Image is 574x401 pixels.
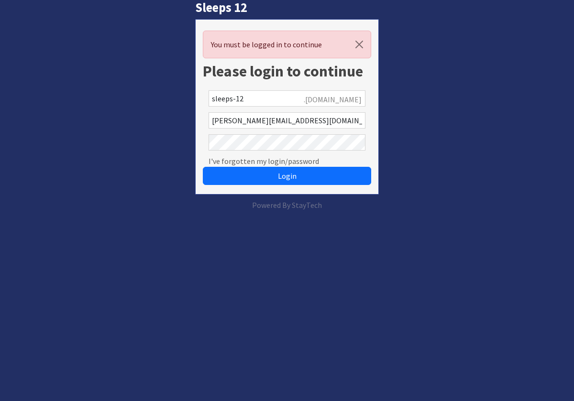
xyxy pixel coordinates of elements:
[203,31,371,58] div: You must be logged in to continue
[209,90,365,107] input: Account Reference
[304,94,362,105] span: .[DOMAIN_NAME]
[278,171,297,181] span: Login
[209,155,319,167] a: I've forgotten my login/password
[203,167,371,185] button: Login
[209,112,365,129] input: Email
[195,199,379,211] p: Powered By StayTech
[203,62,371,80] h1: Please login to continue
